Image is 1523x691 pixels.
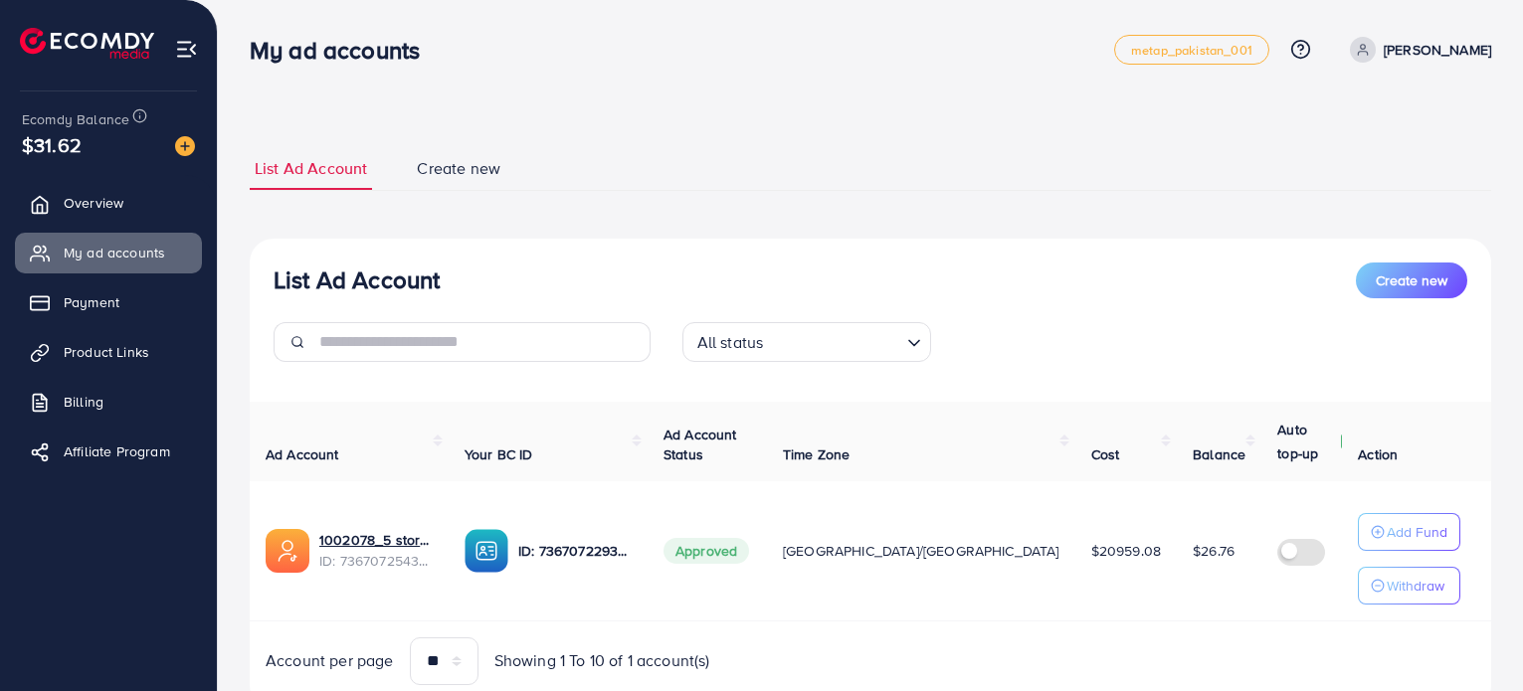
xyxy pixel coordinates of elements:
[1091,541,1161,561] span: $20959.08
[255,157,367,180] span: List Ad Account
[783,444,850,464] span: Time Zone
[693,328,768,357] span: All status
[1384,38,1491,62] p: [PERSON_NAME]
[1387,574,1444,598] p: Withdraw
[64,342,149,362] span: Product Links
[664,425,737,464] span: Ad Account Status
[1091,444,1120,464] span: Cost
[266,444,339,464] span: Ad Account
[783,541,1059,561] span: [GEOGRAPHIC_DATA]/[GEOGRAPHIC_DATA]
[15,183,202,223] a: Overview
[64,392,103,412] span: Billing
[15,332,202,372] a: Product Links
[682,322,931,362] div: Search for option
[266,529,309,573] img: ic-ads-acc.e4c84228.svg
[1131,44,1252,57] span: metap_pakistan_001
[1193,444,1245,464] span: Balance
[175,136,195,156] img: image
[1277,418,1335,465] p: Auto top-up
[465,444,533,464] span: Your BC ID
[769,324,898,357] input: Search for option
[1358,567,1460,605] button: Withdraw
[1358,513,1460,551] button: Add Fund
[319,530,433,571] div: <span class='underline'>1002078_5 store_1715280268330</span></br>7367072543737462801
[15,432,202,471] a: Affiliate Program
[15,282,202,322] a: Payment
[250,36,436,65] h3: My ad accounts
[266,649,394,672] span: Account per page
[1342,37,1491,63] a: [PERSON_NAME]
[22,109,129,129] span: Ecomdy Balance
[1356,262,1467,298] button: Create new
[64,193,123,213] span: Overview
[1387,520,1447,544] p: Add Fund
[494,649,710,672] span: Showing 1 To 10 of 1 account(s)
[1358,444,1398,464] span: Action
[15,233,202,272] a: My ad accounts
[417,157,500,180] span: Create new
[64,243,165,262] span: My ad accounts
[664,538,749,564] span: Approved
[15,382,202,422] a: Billing
[1376,270,1447,290] span: Create new
[22,130,82,159] span: $31.62
[274,265,440,294] h3: List Ad Account
[465,529,508,573] img: ic-ba-acc.ded83a64.svg
[1114,35,1269,65] a: metap_pakistan_001
[175,38,198,61] img: menu
[64,292,119,312] span: Payment
[518,539,632,563] p: ID: 7367072293241012240
[319,551,433,571] span: ID: 7367072543737462801
[20,28,154,59] img: logo
[1193,541,1235,561] span: $26.76
[64,441,170,461] span: Affiliate Program
[319,530,433,550] a: 1002078_5 store_1715280268330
